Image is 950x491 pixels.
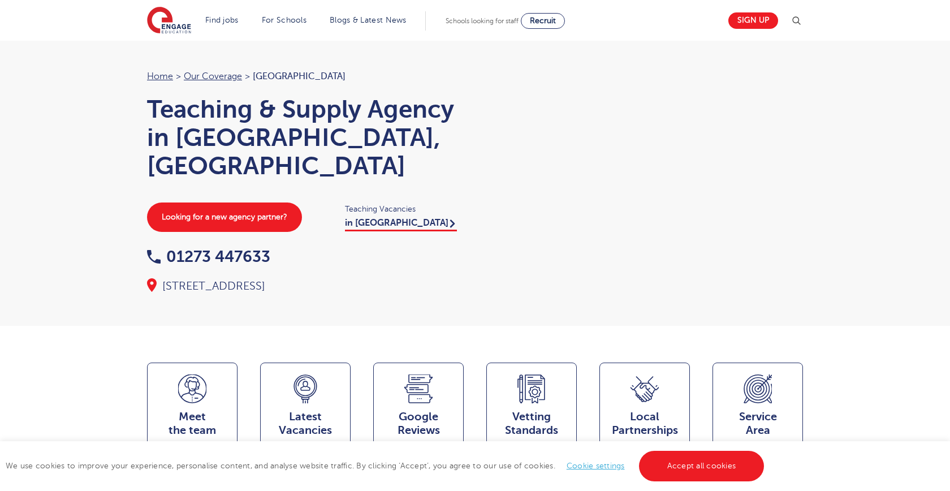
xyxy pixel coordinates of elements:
img: Engage Education [147,7,191,35]
span: > [176,71,181,81]
a: For Schools [262,16,306,24]
span: > [245,71,250,81]
span: Latest Vacancies [266,410,344,437]
a: Local Partnerships [599,363,690,454]
a: in [GEOGRAPHIC_DATA] [345,218,457,231]
a: GoogleReviews [373,363,464,454]
a: Our coverage [184,71,242,81]
a: 01273 447633 [147,248,270,265]
span: Service Area [719,410,797,437]
span: Local Partnerships [606,410,684,437]
span: Google Reviews [379,410,457,437]
a: Sign up [728,12,778,29]
span: Recruit [530,16,556,25]
a: Find jobs [205,16,239,24]
span: We use cookies to improve your experience, personalise content, and analyse website traffic. By c... [6,462,767,470]
span: Meet the team [153,410,231,437]
a: Blogs & Latest News [330,16,407,24]
a: VettingStandards [486,363,577,454]
span: [GEOGRAPHIC_DATA] [253,71,346,81]
span: Vetting Standards [493,410,571,437]
h1: Teaching & Supply Agency in [GEOGRAPHIC_DATA], [GEOGRAPHIC_DATA] [147,95,464,180]
span: Teaching Vacancies [345,203,464,216]
a: ServiceArea [712,363,803,454]
a: Looking for a new agency partner? [147,203,302,232]
span: Schools looking for staff [446,17,519,25]
nav: breadcrumb [147,69,464,84]
a: Home [147,71,173,81]
a: Meetthe team [147,363,237,454]
a: Accept all cookies [639,451,765,481]
div: [STREET_ADDRESS] [147,278,464,294]
a: Cookie settings [567,462,625,470]
a: Recruit [521,13,565,29]
a: LatestVacancies [260,363,351,454]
